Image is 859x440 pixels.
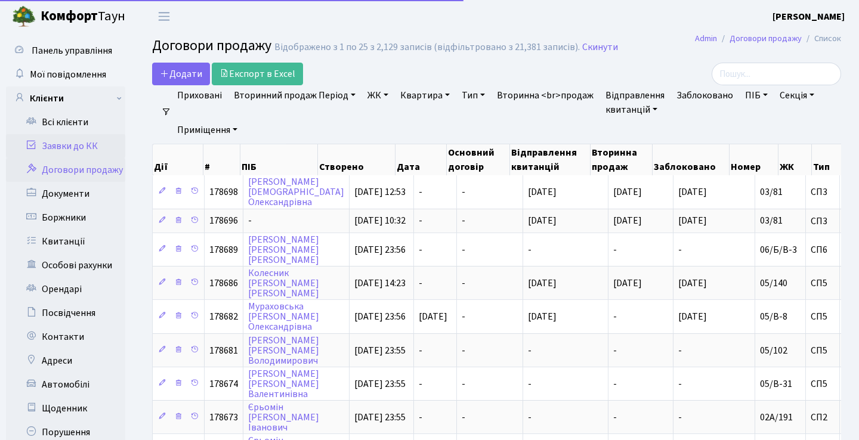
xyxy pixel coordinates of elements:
[678,310,707,323] span: [DATE]
[462,215,465,228] span: -
[760,377,792,391] span: 05/В-31
[6,110,125,134] a: Всі клієнти
[653,144,730,175] th: Заблоковано
[678,185,707,199] span: [DATE]
[153,144,203,175] th: Дії
[209,377,238,391] span: 178674
[354,215,406,228] span: [DATE] 10:32
[811,187,835,197] span: СП3
[528,411,532,424] span: -
[209,344,238,357] span: 178681
[6,396,125,420] a: Щоденник
[12,5,36,29] img: logo.png
[591,144,652,175] th: Вторинна продаж
[209,277,238,290] span: 178686
[447,144,509,175] th: Основний договір
[248,215,252,228] span: -
[528,243,532,256] span: -
[172,85,227,106] a: Приховані
[510,144,591,175] th: Відправлення квитанцій
[730,32,802,45] a: Договори продажу
[811,216,835,226] span: СП3
[419,277,422,290] span: -
[760,277,787,290] span: 05/140
[528,185,557,199] span: [DATE]
[248,367,319,401] a: [PERSON_NAME][PERSON_NAME]Валентинівна
[172,120,242,140] a: Приміщення
[6,301,125,325] a: Посвідчення
[462,344,465,357] span: -
[149,7,179,26] button: Переключити навігацію
[760,344,787,357] span: 05/102
[528,310,557,323] span: [DATE]
[354,277,406,290] span: [DATE] 14:23
[811,379,835,389] span: СП5
[209,185,238,199] span: 178698
[354,185,406,199] span: [DATE] 12:53
[811,278,835,288] span: СП5
[6,230,125,253] a: Квитанції
[678,215,707,228] span: [DATE]
[6,39,125,63] a: Панель управління
[760,411,793,424] span: 02А/191
[6,86,125,110] a: Клієнти
[6,277,125,301] a: Орендарі
[6,182,125,206] a: Документи
[41,7,125,27] span: Таун
[457,85,490,106] a: Тип
[678,411,682,424] span: -
[419,411,422,424] span: -
[601,85,669,120] a: Відправленняквитанцій
[613,185,642,199] span: [DATE]
[672,85,738,106] a: Заблоковано
[462,411,465,424] span: -
[6,325,125,349] a: Контакти
[419,185,422,199] span: -
[462,185,465,199] span: -
[730,144,778,175] th: Номер
[582,42,618,53] a: Скинути
[678,377,682,391] span: -
[760,215,783,228] span: 03/81
[203,144,240,175] th: #
[32,44,112,57] span: Панель управління
[6,373,125,396] a: Автомобілі
[773,10,845,24] a: [PERSON_NAME]
[778,144,812,175] th: ЖК
[678,344,682,357] span: -
[274,42,580,53] div: Відображено з 1 по 25 з 2,129 записів (відфільтровано з 21,381 записів).
[802,32,841,45] li: Список
[773,10,845,23] b: [PERSON_NAME]
[760,310,787,323] span: 05/В-8
[354,344,406,357] span: [DATE] 23:55
[528,344,532,357] span: -
[248,233,319,267] a: [PERSON_NAME][PERSON_NAME][PERSON_NAME]
[212,63,303,85] a: Експорт в Excel
[152,63,210,85] a: Додати
[248,334,319,367] a: [PERSON_NAME][PERSON_NAME]Володимирович
[419,310,447,323] span: [DATE]
[811,312,835,321] span: СП5
[248,300,319,333] a: Мураховська[PERSON_NAME]Олександрівна
[6,134,125,158] a: Заявки до КК
[248,267,319,300] a: Колесник[PERSON_NAME][PERSON_NAME]
[160,67,202,80] span: Додати
[678,243,682,256] span: -
[318,144,395,175] th: Створено
[677,26,859,51] nav: breadcrumb
[363,85,393,106] a: ЖК
[419,344,422,357] span: -
[528,277,557,290] span: [DATE]
[354,310,406,323] span: [DATE] 23:56
[248,175,344,209] a: [PERSON_NAME][DEMOGRAPHIC_DATA]Олександрівна
[248,401,319,434] a: Єрьомін[PERSON_NAME]Іванович
[462,277,465,290] span: -
[613,377,617,391] span: -
[712,63,841,85] input: Пошук...
[811,346,835,355] span: СП5
[740,85,773,106] a: ПІБ
[229,85,360,106] a: Вторинний продаж Період
[395,85,455,106] a: Квартира
[152,35,271,56] span: Договори продажу
[528,215,557,228] span: [DATE]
